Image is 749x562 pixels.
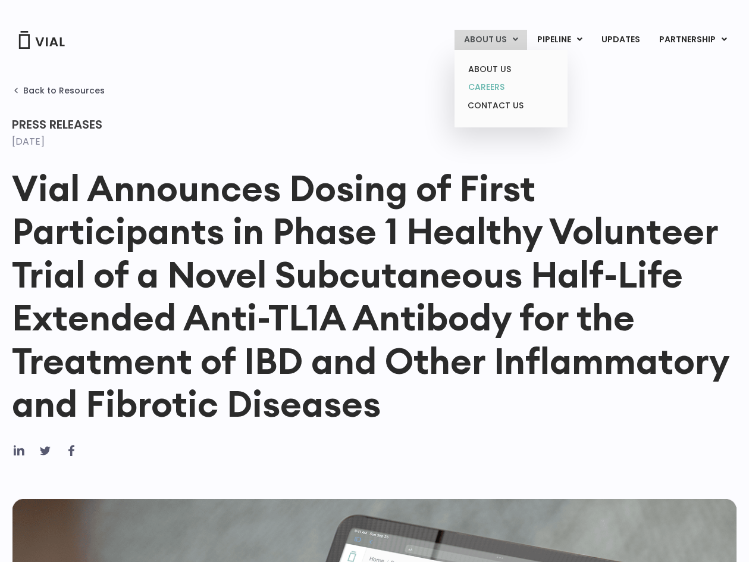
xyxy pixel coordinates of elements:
a: PARTNERSHIPMenu Toggle [650,30,737,50]
a: ABOUT US [459,60,563,79]
div: Share on twitter [38,444,52,458]
span: Press Releases [12,116,102,133]
a: CAREERS [459,78,563,96]
a: CONTACT US [459,96,563,115]
a: PIPELINEMenu Toggle [528,30,591,50]
span: Back to Resources [23,86,105,95]
time: [DATE] [12,135,45,148]
div: Share on facebook [64,444,79,458]
a: Back to Resources [12,86,105,95]
a: UPDATES [592,30,649,50]
img: Vial Logo [18,31,65,49]
a: ABOUT USMenu Toggle [455,30,527,50]
div: Share on linkedin [12,444,26,458]
h1: Vial Announces Dosing of First Participants in Phase 1 Healthy Volunteer Trial of a Novel Subcuta... [12,167,737,426]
